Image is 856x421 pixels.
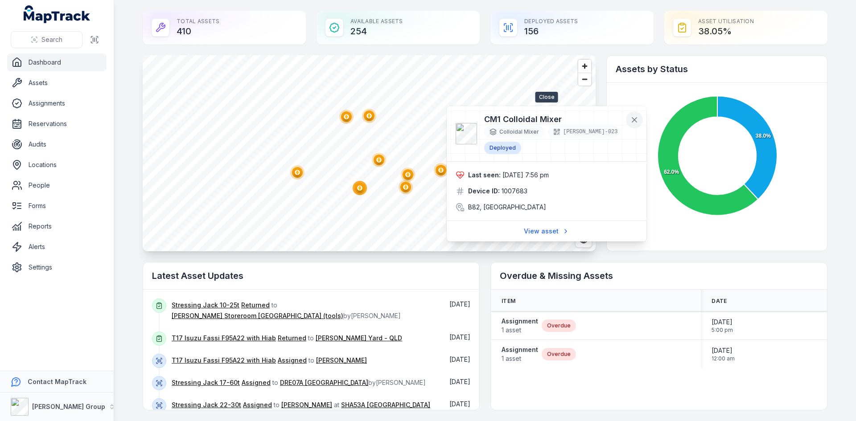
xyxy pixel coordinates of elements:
[172,356,367,364] span: to
[468,203,546,212] span: B82, [GEOGRAPHIC_DATA]
[548,126,619,138] div: [PERSON_NAME]-023
[712,327,733,334] span: 5:00 pm
[7,258,107,276] a: Settings
[172,379,426,386] span: to by [PERSON_NAME]
[449,356,470,363] time: 8/21/2025, 7:20:50 AM
[143,55,596,251] canvas: Map
[278,356,307,365] a: Assigned
[316,356,367,365] a: [PERSON_NAME]
[172,356,276,365] a: T17 Isuzu Fassi F95A22 with Hiab
[616,63,818,75] h2: Assets by Status
[502,345,538,363] a: Assignment1 asset
[7,135,107,153] a: Audits
[24,5,91,23] a: MapTrack
[449,333,470,341] time: 8/21/2025, 8:30:24 AM
[243,401,272,409] a: Assigned
[518,223,575,240] a: View asset
[468,187,500,196] strong: Device ID:
[502,298,515,305] span: Item
[28,378,86,385] strong: Contact MapTrack
[449,356,470,363] span: [DATE]
[499,128,539,135] span: Colloidal Mixer
[449,333,470,341] span: [DATE]
[172,311,343,320] a: [PERSON_NAME] Storeroom [GEOGRAPHIC_DATA] (tools)
[7,197,107,215] a: Forms
[449,378,470,385] time: 8/20/2025, 11:37:03 AM
[449,300,470,308] time: 8/21/2025, 11:01:49 AM
[172,334,402,342] span: to
[578,73,591,86] button: Zoom out
[535,92,558,102] span: Close
[41,35,62,44] span: Search
[449,400,470,408] time: 8/20/2025, 9:20:13 AM
[449,400,470,408] span: [DATE]
[712,355,735,362] span: 12:00 am
[449,300,470,308] span: [DATE]
[484,113,623,126] h3: CM1 Colloidal Mixer
[152,270,470,282] h2: Latest Asset Updates
[316,334,402,343] a: [PERSON_NAME] Yard - QLD
[502,317,538,326] strong: Assignment
[172,378,240,387] a: Stressing Jack 17-60t
[172,401,430,419] span: to at by [PERSON_NAME]
[7,217,107,235] a: Reports
[32,403,105,410] strong: [PERSON_NAME] Group
[241,301,270,310] a: Returned
[502,326,538,335] span: 1 asset
[280,378,368,387] a: DRE07A [GEOGRAPHIC_DATA]
[172,401,241,409] a: Stressing Jack 22-30t
[449,378,470,385] span: [DATE]
[502,171,549,179] span: [DATE] 7:56 pm
[712,298,727,305] span: Date
[11,31,82,48] button: Search
[502,317,538,335] a: Assignment1 asset
[341,401,430,409] a: SHA53A [GEOGRAPHIC_DATA]
[502,345,538,354] strong: Assignment
[502,187,527,196] span: 1007683
[278,334,306,343] a: Returned
[502,171,549,179] time: 8/20/2025, 7:56:31 PM
[712,346,735,355] span: [DATE]
[172,301,401,319] span: to by [PERSON_NAME]
[7,74,107,92] a: Assets
[7,94,107,112] a: Assignments
[172,334,276,343] a: T17 Isuzu Fassi F95A22 with Hiab
[172,301,239,310] a: Stressing Jack 10-25t
[712,346,735,362] time: 7/31/2025, 12:00:00 AM
[7,53,107,71] a: Dashboard
[7,176,107,194] a: People
[242,378,271,387] a: Assigned
[7,238,107,256] a: Alerts
[712,318,733,334] time: 6/27/2025, 5:00:00 PM
[484,142,521,154] div: Deployed
[542,348,576,360] div: Overdue
[712,318,733,327] span: [DATE]
[500,270,818,282] h2: Overdue & Missing Assets
[281,401,332,409] a: [PERSON_NAME]
[542,319,576,332] div: Overdue
[7,115,107,133] a: Reservations
[502,354,538,363] span: 1 asset
[468,171,501,180] strong: Last seen:
[578,60,591,73] button: Zoom in
[7,156,107,174] a: Locations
